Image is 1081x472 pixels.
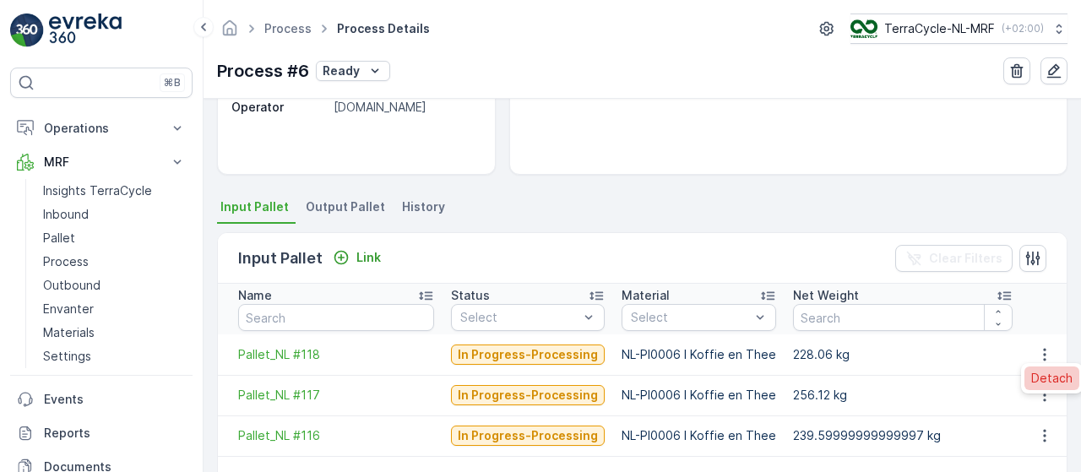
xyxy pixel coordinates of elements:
span: Detach [1031,370,1073,387]
p: NL-PI0006 I Koffie en Thee [622,346,776,363]
a: Inbound [36,203,193,226]
button: In Progress-Processing [451,345,605,365]
img: logo_light-DOdMpM7g.png [49,14,122,47]
a: Envanter [36,297,193,321]
p: Envanter [43,301,94,317]
p: Reports [44,425,186,442]
p: 228.06 kg [793,346,1013,363]
p: Link [356,249,381,266]
p: ( +02:00 ) [1002,22,1044,35]
p: In Progress-Processing [458,427,598,444]
p: Select [631,309,750,326]
input: Search [238,304,434,331]
input: Search [793,304,1013,331]
p: Materials [43,324,95,341]
p: In Progress-Processing [458,346,598,363]
a: Pallet_NL #117 [238,387,434,404]
a: Reports [10,416,193,450]
p: Settings [43,348,91,365]
button: TerraCycle-NL-MRF(+02:00) [850,14,1067,44]
button: Ready [316,61,390,81]
p: Status [451,287,490,304]
p: MRF [44,154,159,171]
span: Output Pallet [306,198,385,215]
button: Link [326,247,388,268]
span: Process Details [334,20,433,37]
p: Insights TerraCycle [43,182,152,199]
p: Inbound [43,206,89,223]
button: Clear Filters [895,245,1013,272]
p: Operations [44,120,159,137]
p: Ready [323,62,360,79]
p: [DOMAIN_NAME] [334,99,477,116]
p: Select [460,309,579,326]
a: Pallet [36,226,193,250]
a: Outbound [36,274,193,297]
a: Process [264,21,312,35]
p: Input Pallet [238,247,323,270]
a: Settings [36,345,193,368]
a: Insights TerraCycle [36,179,193,203]
p: Operator [231,99,327,116]
a: Pallet_NL #116 [238,427,434,444]
span: Input Pallet [220,198,289,215]
p: 239.59999999999997 kg [793,427,1013,444]
p: Net Weight [793,287,859,304]
p: Name [238,287,272,304]
a: Materials [36,321,193,345]
span: History [402,198,445,215]
p: Process [43,253,89,270]
button: MRF [10,145,193,179]
p: Material [622,287,670,304]
p: ⌘B [164,76,181,90]
a: Homepage [220,25,239,40]
img: TC_v739CUj.png [850,19,877,38]
p: Pallet [43,230,75,247]
p: Outbound [43,277,100,294]
a: Process [36,250,193,274]
p: Events [44,391,186,408]
p: Process #6 [217,58,309,84]
p: TerraCycle-NL-MRF [884,20,995,37]
p: NL-PI0006 I Koffie en Thee [622,387,776,404]
p: 256.12 kg [793,387,1013,404]
p: NL-PI0006 I Koffie en Thee [622,427,776,444]
p: Clear Filters [929,250,1002,267]
p: In Progress-Processing [458,387,598,404]
a: Events [10,382,193,416]
img: logo [10,14,44,47]
button: In Progress-Processing [451,426,605,446]
button: In Progress-Processing [451,385,605,405]
button: Operations [10,111,193,145]
a: Pallet_NL #118 [238,346,434,363]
